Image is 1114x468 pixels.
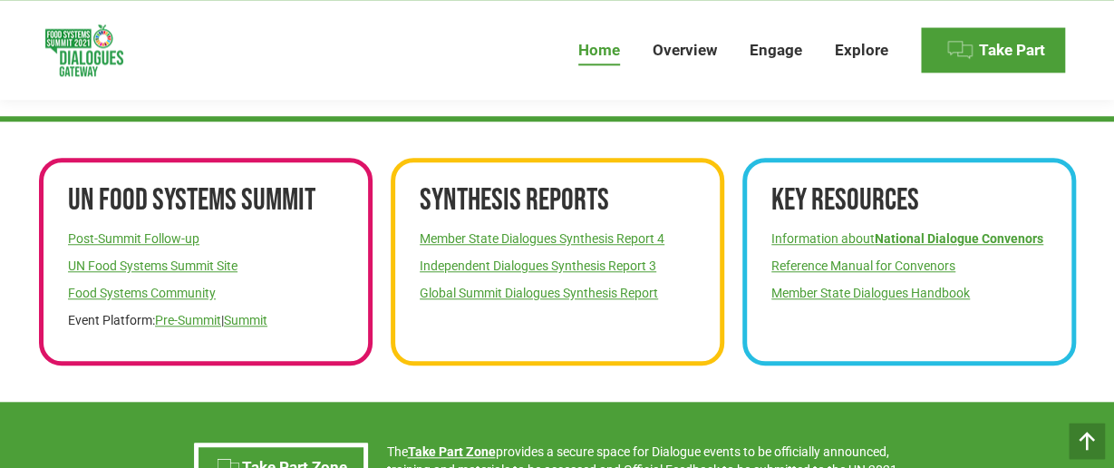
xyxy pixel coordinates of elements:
[420,258,656,273] a: Independent Dialogues Synthesis Report 3
[771,286,970,300] a: Member State Dialogues Handbook
[68,258,237,273] a: UN Food Systems Summit Site
[771,258,955,273] a: Reference Manual for Convenors
[946,36,974,63] img: Menu icon
[420,231,664,246] a: Member State Dialogues Synthesis Report 4
[224,313,267,327] a: Summit
[771,180,1046,220] h2: Key resources
[155,313,221,327] a: Pre-Summit
[875,231,1043,246] strong: National Dialogue Convenors
[420,286,658,300] a: Global Summit Dialogues Synthesis Report
[68,180,343,220] h2: UN Food Systems Summit
[420,181,609,219] a: Synthesis Reports
[750,41,802,60] span: Engage
[578,41,620,60] span: Home
[45,24,123,76] img: Food Systems Summit Dialogues
[835,41,888,60] span: Explore
[68,311,343,329] p: Event Platform: |
[68,231,199,246] a: Post-Summit Follow-up
[68,286,216,300] a: Food Systems Community
[653,41,717,60] span: Overview
[771,231,1043,246] a: Information aboutNational Dialogue Convenors
[979,41,1045,60] span: Take Part
[407,444,495,459] a: Take Part Zone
